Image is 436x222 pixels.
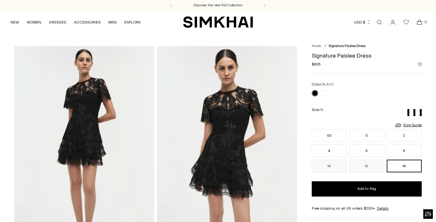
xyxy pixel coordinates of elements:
button: 00 [312,129,347,142]
a: Home [312,44,321,48]
span: Signature Paislee Dress [329,44,365,48]
button: Add to Bag [312,181,422,197]
button: 4 [312,144,347,157]
a: DRESSES [49,15,66,29]
a: SIMKHAI [183,16,253,28]
button: 10 [312,160,347,172]
button: Add to Wishlist [418,62,422,66]
button: USD $ [354,15,371,29]
button: 14 [387,160,422,172]
span: 14 [320,108,323,112]
a: Discover the new Fall Collection [194,3,242,8]
a: ACCESSORIES [74,15,101,29]
h1: Signature Paislee Dress [312,53,422,59]
label: Color: [312,81,334,87]
button: 6 [349,144,384,157]
span: Add to Bag [357,186,376,191]
a: WOMEN [27,15,41,29]
button: 0 [349,129,384,142]
a: Details [377,205,389,211]
span: $895 [312,61,321,67]
button: 2 [387,129,422,142]
button: 8 [387,144,422,157]
button: 12 [349,160,384,172]
span: 0 [423,19,428,25]
label: Size: [312,107,323,113]
a: MEN [108,15,117,29]
a: Size Guide [394,121,422,129]
a: NEW [10,15,19,29]
a: EXPLORE [124,15,141,29]
nav: breadcrumbs [312,44,422,49]
div: / [324,44,326,49]
a: Wishlist [400,16,412,29]
span: BLACK [322,82,334,87]
div: Free shipping on all US orders $200+ [312,205,422,211]
a: Open search modal [373,16,386,29]
a: Go to the account page [386,16,399,29]
a: Open cart modal [413,16,426,29]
